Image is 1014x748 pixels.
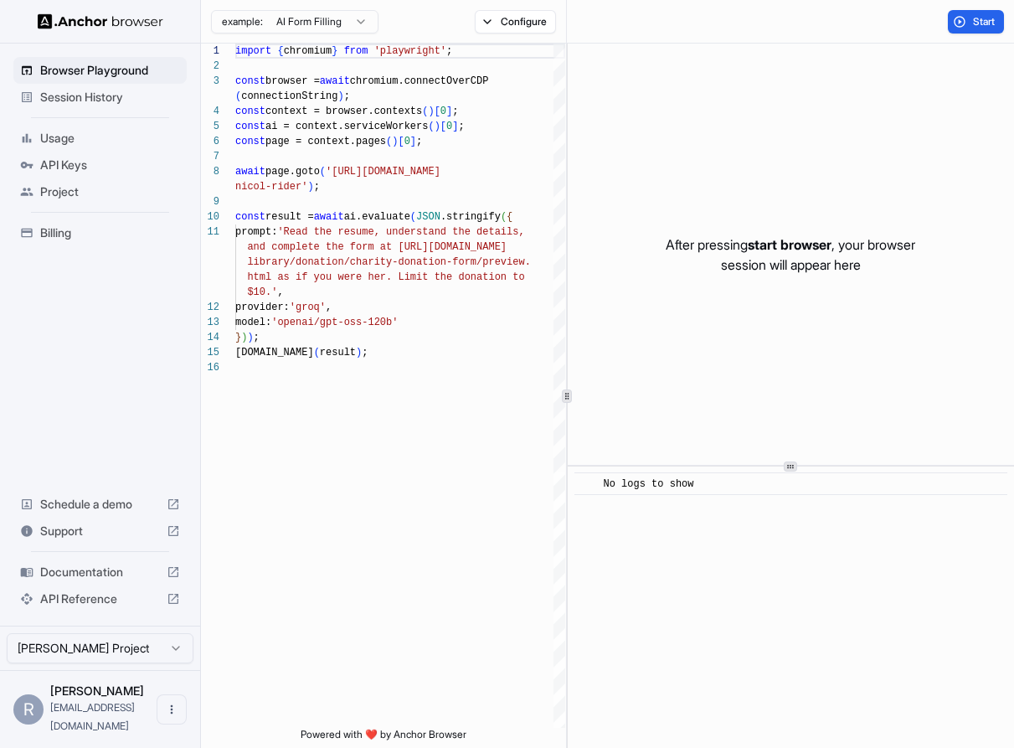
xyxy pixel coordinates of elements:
span: ( [428,121,434,132]
span: ; [344,90,350,102]
div: Browser Playground [13,57,187,84]
span: const [235,136,265,147]
div: 5 [201,119,219,134]
span: ) [435,121,440,132]
span: result = [265,211,314,223]
span: model: [235,317,271,328]
div: 10 [201,209,219,224]
span: , [277,286,283,298]
span: ( [422,106,428,117]
span: Billing [40,224,180,241]
div: 14 [201,330,219,345]
span: await [235,166,265,178]
span: ( [235,90,241,102]
span: No logs to show [603,478,693,490]
span: API Reference [40,591,160,607]
div: Documentation [13,559,187,586]
span: ; [362,347,368,359]
span: ) [337,90,343,102]
div: 16 [201,360,219,375]
span: import [235,45,271,57]
span: ; [254,332,260,343]
span: context = browser.contexts [265,106,422,117]
span: 'groq' [290,302,326,313]
span: library/donation/charity-donation-form/preview. [247,256,530,268]
button: Configure [475,10,556,34]
span: Browser Playground [40,62,180,79]
span: ; [458,121,464,132]
span: 0 [404,136,410,147]
span: Schedule a demo [40,496,160,513]
span: API Keys [40,157,180,173]
span: Session History [40,89,180,106]
span: const [235,106,265,117]
div: 15 [201,345,219,360]
span: browser = [265,75,320,87]
span: result [320,347,356,359]
span: ) [307,181,313,193]
span: 0 [446,121,452,132]
div: 2 [201,59,219,74]
span: '[URL][DOMAIN_NAME] [326,166,440,178]
span: .stringify [440,211,501,223]
div: API Keys [13,152,187,178]
div: 13 [201,315,219,330]
span: html as if you were her. Limit the donation to [247,271,524,283]
span: ; [446,45,452,57]
div: 11 [201,224,219,240]
div: Billing [13,219,187,246]
span: chromium.connectOverCDP [350,75,489,87]
span: page.goto [265,166,320,178]
div: 9 [201,194,219,209]
span: ai = context.serviceWorkers [265,121,428,132]
div: 6 [201,134,219,149]
span: provider: [235,302,290,313]
span: [DOMAIN_NAME] [235,347,314,359]
span: ( [501,211,507,223]
div: R [13,694,44,725]
span: ) [247,332,253,343]
span: const [235,75,265,87]
span: ; [314,181,320,193]
img: Anchor Logo [38,13,163,29]
span: ) [241,332,247,343]
div: API Reference [13,586,187,612]
span: } [332,45,337,57]
button: Open menu [157,694,187,725]
span: [ [440,121,446,132]
p: After pressing , your browser session will appear here [666,235,915,275]
span: Support [40,523,160,539]
div: 4 [201,104,219,119]
span: Usage [40,130,180,147]
span: ] [410,136,416,147]
span: [ [435,106,440,117]
span: { [507,211,512,223]
div: 12 [201,300,219,315]
span: await [320,75,350,87]
div: Session History [13,84,187,111]
span: ( [320,166,326,178]
span: const [235,211,265,223]
span: chromium [284,45,332,57]
span: 'openai/gpt-oss-120b' [271,317,398,328]
span: const [235,121,265,132]
span: { [277,45,283,57]
span: ( [314,347,320,359]
span: nicol-rider' [235,181,307,193]
span: prompt: [235,226,277,238]
span: ( [410,211,416,223]
span: Documentation [40,564,160,580]
div: 3 [201,74,219,89]
span: rob@plato.so [50,701,135,732]
span: page = context.pages [265,136,386,147]
span: Project [40,183,180,200]
span: ] [452,121,458,132]
span: ] [446,106,452,117]
span: and complete the form at [URL][DOMAIN_NAME] [247,241,507,253]
div: Usage [13,125,187,152]
span: ; [452,106,458,117]
span: , [326,302,332,313]
span: await [314,211,344,223]
span: ​ [583,476,591,493]
div: 8 [201,164,219,179]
